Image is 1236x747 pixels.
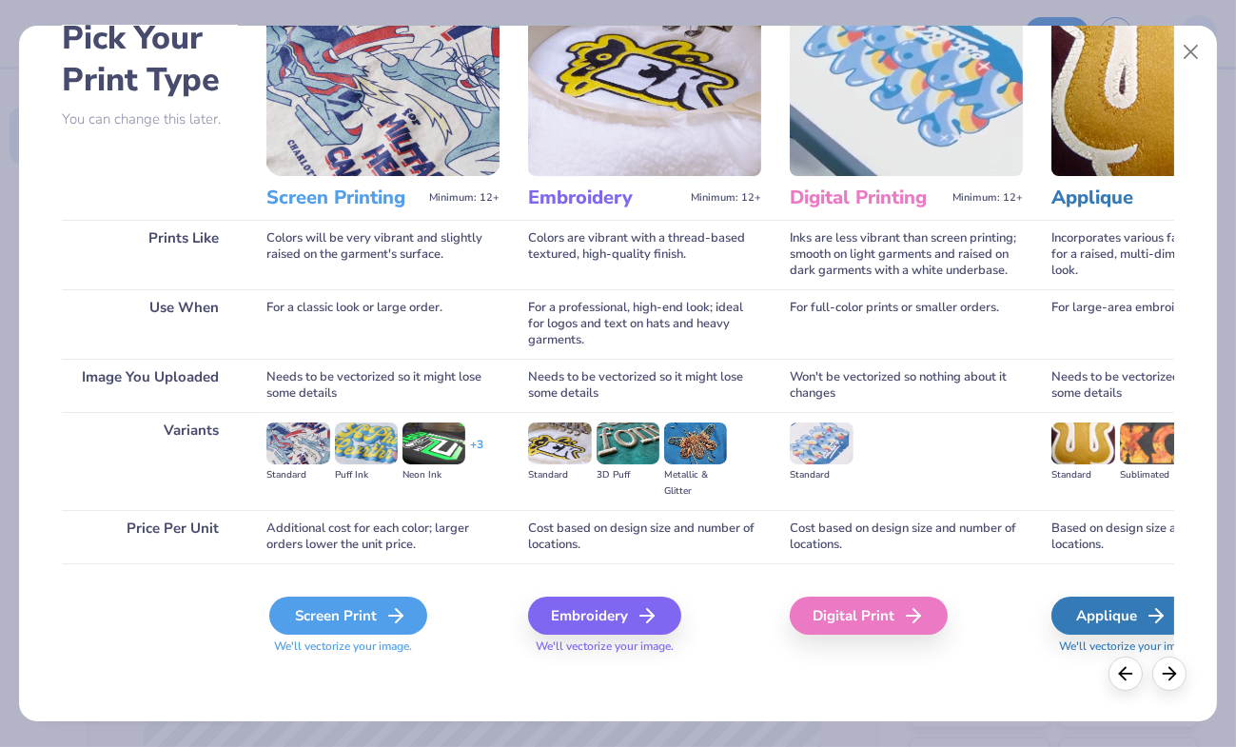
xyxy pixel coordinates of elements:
span: Minimum: 12+ [691,191,761,205]
h2: Pick Your Print Type [62,17,238,101]
div: + 3 [470,437,483,469]
div: Standard [1051,467,1114,483]
div: Sublimated [1120,467,1183,483]
div: Standard [266,467,329,483]
div: Puff Ink [335,467,398,483]
div: 3D Puff [597,467,659,483]
div: For a classic look or large order. [266,289,500,359]
img: Standard [528,423,591,464]
div: For full-color prints or smaller orders. [790,289,1023,359]
h3: Screen Printing [266,186,422,210]
div: Variants [62,412,238,510]
div: Won't be vectorized so nothing about it changes [790,359,1023,412]
img: Puff Ink [335,423,398,464]
span: Minimum: 12+ [429,191,500,205]
div: Screen Print [269,597,427,635]
div: Applique [1051,597,1191,635]
div: Inks are less vibrant than screen printing; smooth on light garments and raised on dark garments ... [790,220,1023,289]
div: Cost based on design size and number of locations. [790,510,1023,563]
img: Neon Ink [402,423,465,464]
span: We'll vectorize your image. [528,639,761,655]
img: 3D Puff [597,423,659,464]
div: Digital Print [790,597,948,635]
div: For a professional, high-end look; ideal for logos and text on hats and heavy garments. [528,289,761,359]
h3: Digital Printing [790,186,945,210]
div: Needs to be vectorized so it might lose some details [528,359,761,412]
div: Additional cost for each color; larger orders lower the unit price. [266,510,500,563]
h3: Embroidery [528,186,683,210]
button: Close [1172,34,1208,70]
span: We'll vectorize your image. [266,639,500,655]
div: Standard [528,467,591,483]
img: Sublimated [1120,423,1183,464]
p: You can change this later. [62,111,238,128]
div: Colors are vibrant with a thread-based textured, high-quality finish. [528,220,761,289]
div: Prints Like [62,220,238,289]
h3: Applique [1051,186,1207,210]
img: Metallic & Glitter [664,423,727,464]
img: Standard [790,423,853,464]
div: Needs to be vectorized so it might lose some details [266,359,500,412]
span: Minimum: 12+ [952,191,1023,205]
img: Standard [1051,423,1114,464]
div: Cost based on design size and number of locations. [528,510,761,563]
div: Colors will be very vibrant and slightly raised on the garment's surface. [266,220,500,289]
div: Use When [62,289,238,359]
div: Standard [790,467,853,483]
div: Price Per Unit [62,510,238,563]
div: Metallic & Glitter [664,467,727,500]
div: Image You Uploaded [62,359,238,412]
div: Embroidery [528,597,681,635]
img: Standard [266,423,329,464]
div: Neon Ink [402,467,465,483]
